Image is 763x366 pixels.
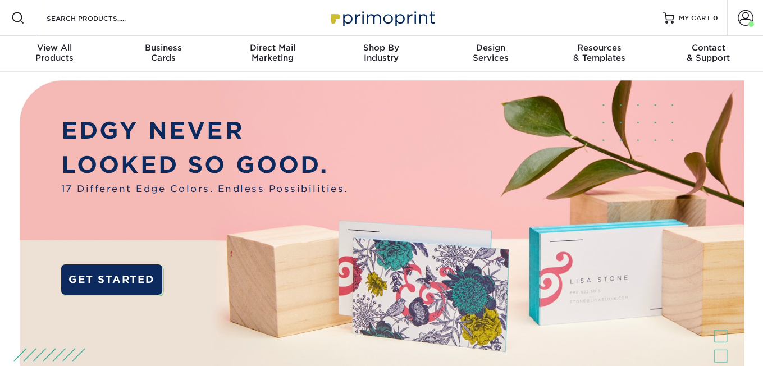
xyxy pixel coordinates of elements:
[218,36,327,72] a: Direct MailMarketing
[545,43,654,63] div: & Templates
[654,43,763,63] div: & Support
[327,43,436,53] span: Shop By
[61,148,348,182] p: LOOKED SO GOOD.
[327,36,436,72] a: Shop ByIndustry
[545,36,654,72] a: Resources& Templates
[545,43,654,53] span: Resources
[654,36,763,72] a: Contact& Support
[109,36,218,72] a: BusinessCards
[436,43,545,63] div: Services
[218,43,327,63] div: Marketing
[45,11,155,25] input: SEARCH PRODUCTS.....
[713,14,718,22] span: 0
[679,13,711,23] span: MY CART
[436,36,545,72] a: DesignServices
[327,43,436,63] div: Industry
[654,43,763,53] span: Contact
[109,43,218,63] div: Cards
[109,43,218,53] span: Business
[61,113,348,148] p: EDGY NEVER
[326,6,438,30] img: Primoprint
[61,264,163,295] a: GET STARTED
[436,43,545,53] span: Design
[218,43,327,53] span: Direct Mail
[61,182,348,195] span: 17 Different Edge Colors. Endless Possibilities.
